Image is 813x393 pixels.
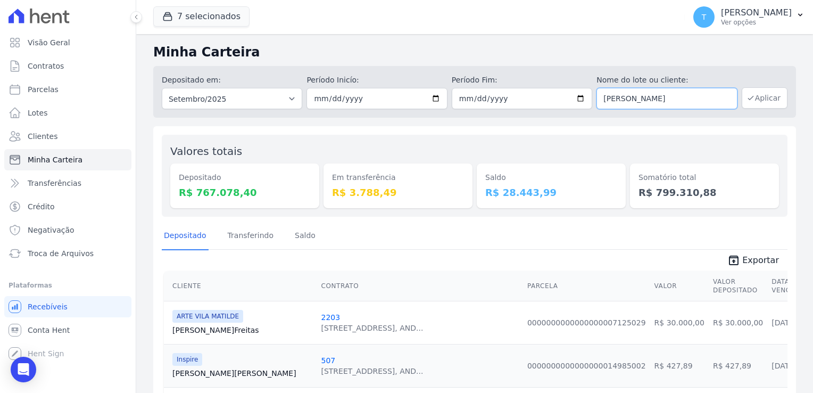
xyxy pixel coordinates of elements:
td: R$ 427,89 [709,344,767,387]
th: Contrato [317,271,522,301]
span: Troca de Arquivos [28,248,94,259]
a: Troca de Arquivos [4,243,131,264]
span: Transferências [28,178,81,189]
a: 0000000000000000007125029 [527,318,646,327]
h2: Minha Carteira [153,43,796,62]
dd: R$ 799.310,88 [638,185,770,200]
a: unarchive Exportar [719,254,787,269]
a: Negativação [4,219,131,241]
dd: R$ 28.443,99 [485,185,617,200]
a: Recebíveis [4,296,131,317]
a: Lotes [4,102,131,124]
th: Valor [650,271,709,301]
a: [DATE] [771,318,797,327]
span: Exportar [742,254,779,267]
a: Transferências [4,173,131,194]
a: Parcelas [4,79,131,100]
dd: R$ 3.788,49 [332,185,464,200]
th: Parcela [523,271,650,301]
span: Inspire [172,353,202,366]
a: Contratos [4,55,131,77]
span: Conta Hent [28,325,70,335]
a: Crédito [4,196,131,217]
dt: Em transferência [332,172,464,183]
div: Open Intercom Messenger [11,357,36,382]
span: Recebíveis [28,301,68,312]
span: Parcelas [28,84,59,95]
a: 2203 [321,313,340,322]
button: T [PERSON_NAME] Ver opções [685,2,813,32]
a: 0000000000000000014985002 [527,362,646,370]
th: Valor Depositado [709,271,767,301]
span: T [702,13,707,21]
a: 507 [321,356,335,365]
a: Transferindo [226,223,276,250]
i: unarchive [727,254,740,267]
span: Contratos [28,61,64,71]
label: Valores totais [170,145,242,158]
span: Negativação [28,225,74,235]
span: Clientes [28,131,57,142]
a: Visão Geral [4,32,131,53]
td: R$ 427,89 [650,344,709,387]
label: Depositado em: [162,76,221,84]
a: [PERSON_NAME][PERSON_NAME] [172,368,312,379]
dt: Somatório total [638,172,770,183]
span: Lotes [28,108,48,118]
p: Ver opções [721,18,792,27]
button: Aplicar [742,87,787,109]
td: R$ 30.000,00 [709,301,767,344]
dd: R$ 767.078,40 [179,185,311,200]
label: Período Inicío: [306,75,447,86]
span: ARTE VILA MATILDE [172,310,243,323]
a: Depositado [162,223,209,250]
span: Visão Geral [28,37,70,48]
button: 7 selecionados [153,6,250,27]
div: [STREET_ADDRESS], AND... [321,323,423,333]
a: Minha Carteira [4,149,131,170]
label: Nome do lote ou cliente: [596,75,737,86]
dt: Depositado [179,172,311,183]
a: Saldo [293,223,318,250]
label: Período Fim: [452,75,592,86]
span: Crédito [28,201,55,212]
th: Cliente [164,271,317,301]
a: Clientes [4,126,131,147]
p: [PERSON_NAME] [721,7,792,18]
a: [PERSON_NAME]Freitas [172,325,312,335]
div: Plataformas [9,279,127,292]
dt: Saldo [485,172,617,183]
span: Minha Carteira [28,154,82,165]
td: R$ 30.000,00 [650,301,709,344]
div: [STREET_ADDRESS], AND... [321,366,423,376]
a: Conta Hent [4,320,131,341]
a: [DATE] [771,362,797,370]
